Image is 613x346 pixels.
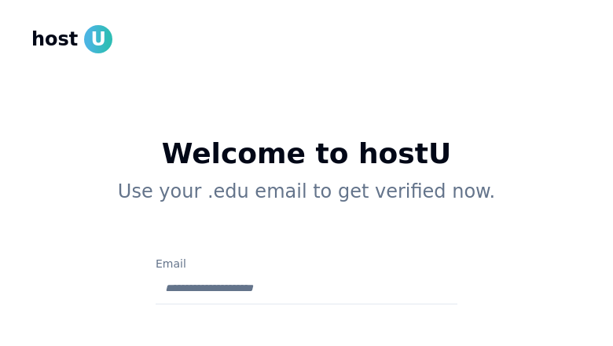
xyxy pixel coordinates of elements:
[31,25,112,53] a: hostU
[57,138,556,169] h1: Welcome to hostU
[31,27,78,52] span: host
[156,257,186,270] label: Email
[57,179,556,204] p: Use your .edu email to get verified now.
[84,25,112,53] span: U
